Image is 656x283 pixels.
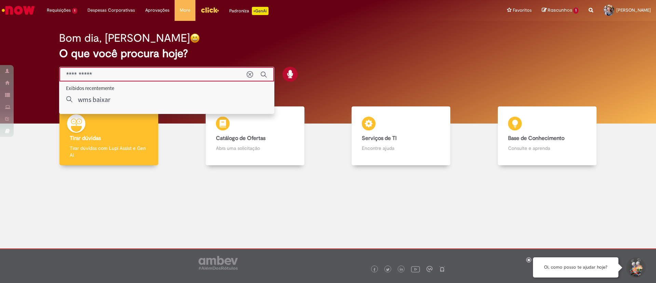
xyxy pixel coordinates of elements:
img: logo_footer_youtube.png [411,265,420,273]
img: logo_footer_naosei.png [439,266,445,272]
a: Tirar dúvidas Tirar dúvidas com Lupi Assist e Gen Ai [36,106,182,166]
span: Aprovações [145,7,169,14]
img: logo_footer_ambev_rotulo_gray.png [199,256,238,270]
a: Catálogo de Ofertas Abra uma solicitação [182,106,328,166]
img: logo_footer_linkedin.png [400,268,403,272]
p: Abra uma solicitação [216,145,294,152]
span: Favoritos [513,7,532,14]
button: Iniciar Conversa de Suporte [625,257,646,278]
h2: Bom dia, [PERSON_NAME] [59,32,190,44]
img: happy-face.png [190,33,200,43]
span: Despesas Corporativas [87,7,135,14]
span: More [180,7,190,14]
div: Oi, como posso te ajudar hoje? [533,257,618,278]
b: Tirar dúvidas [70,135,101,142]
span: Rascunhos [548,7,572,13]
img: ServiceNow [1,3,36,17]
b: Catálogo de Ofertas [216,135,265,142]
p: Encontre ajuda [362,145,440,152]
a: Base de Conhecimento Consulte e aprenda [474,106,620,166]
b: Serviços de TI [362,135,397,142]
img: click_logo_yellow_360x200.png [201,5,219,15]
a: Rascunhos [542,7,578,14]
a: Serviços de TI Encontre ajuda [328,106,474,166]
span: [PERSON_NAME] [616,7,651,13]
span: Requisições [47,7,71,14]
p: +GenAi [252,7,269,15]
span: 1 [573,8,578,14]
div: Padroniza [229,7,269,15]
h2: O que você procura hoje? [59,48,597,60]
b: Base de Conhecimento [508,135,564,142]
img: logo_footer_workplace.png [426,266,433,272]
p: Tirar dúvidas com Lupi Assist e Gen Ai [70,145,148,158]
img: logo_footer_twitter.png [386,268,389,271]
p: Consulte e aprenda [508,145,586,152]
img: logo_footer_facebook.png [373,268,376,271]
span: 1 [72,8,77,14]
